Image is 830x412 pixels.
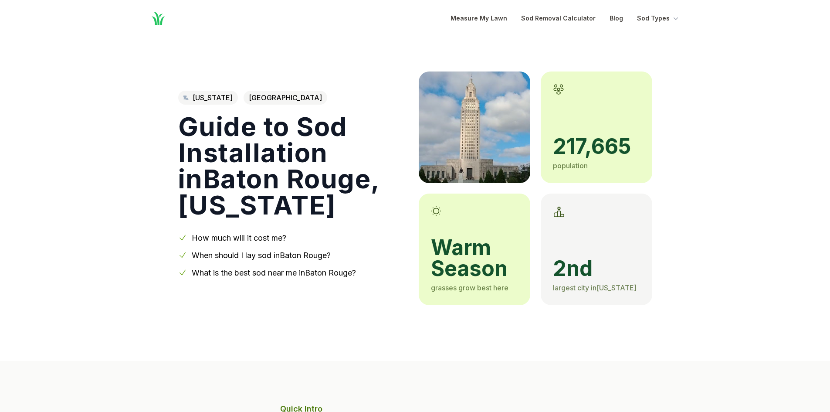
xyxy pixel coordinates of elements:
span: 2nd [553,258,640,279]
img: Louisiana state outline [183,95,189,101]
a: Sod Removal Calculator [521,13,596,24]
h1: Guide to Sod Installation in Baton Rouge , [US_STATE] [178,113,405,218]
a: What is the best sod near me inBaton Rouge? [192,268,356,277]
span: grasses grow best here [431,283,508,292]
a: Measure My Lawn [451,13,507,24]
span: [GEOGRAPHIC_DATA] [244,91,327,105]
span: warm season [431,237,518,279]
span: population [553,161,588,170]
img: A picture of Baton Rouge [419,72,530,183]
span: largest city in [US_STATE] [553,283,637,292]
a: [US_STATE] [178,91,238,105]
a: When should I lay sod inBaton Rouge? [192,251,331,260]
a: How much will it cost me? [192,233,286,242]
button: Sod Types [637,13,680,24]
a: Blog [610,13,623,24]
span: 217,665 [553,136,640,157]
